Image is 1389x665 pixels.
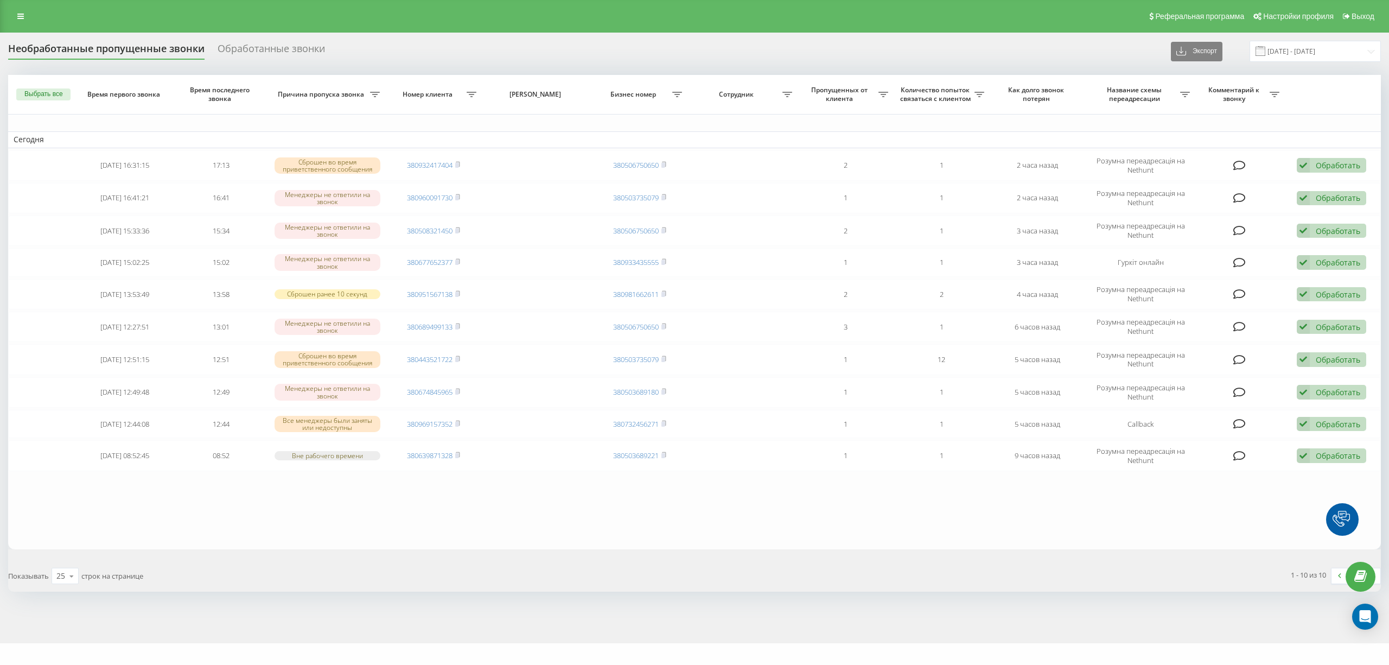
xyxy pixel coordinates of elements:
td: 2 часа назад [990,150,1086,181]
span: строк на странице [81,571,143,581]
span: Количество попыток связаться с клиентом [899,86,974,103]
div: Менеджеры не ответили на звонок [275,319,380,335]
a: 380732456271 [613,419,659,429]
td: [DATE] 16:41:21 [77,183,173,213]
div: Обработать [1316,289,1360,300]
div: Обработать [1316,419,1360,429]
span: Бизнес номер [597,90,672,99]
td: 12:49 [173,377,269,408]
td: [DATE] 12:51:15 [77,344,173,375]
a: 380506750650 [613,226,659,236]
td: 2 [894,279,990,309]
span: Реферальная программа [1155,12,1244,21]
div: Обработать [1316,193,1360,203]
td: [DATE] 15:33:36 [77,216,173,246]
div: Open Intercom Messenger [1352,604,1378,630]
div: Менеджеры не ответили на звонок [275,384,380,400]
a: 380443521722 [407,354,453,364]
a: 380960091730 [407,193,453,202]
td: 1 [894,216,990,246]
a: 380677652377 [407,257,453,267]
td: 13:01 [173,312,269,342]
td: Розумна переадресація на Nethunt [1086,344,1195,375]
td: 1 [894,183,990,213]
a: 380933435555 [613,257,659,267]
div: Обработать [1316,387,1360,397]
a: 380981662611 [613,289,659,299]
td: [DATE] 08:52:45 [77,440,173,471]
span: [PERSON_NAME] [492,90,581,99]
td: [DATE] 12:49:48 [77,377,173,408]
td: 5 часов назад [990,377,1086,408]
td: [DATE] 12:44:08 [77,410,173,439]
td: 1 [894,248,990,277]
td: 12:44 [173,410,269,439]
td: 1 [894,410,990,439]
a: 380506750650 [613,322,659,332]
td: [DATE] 12:27:51 [77,312,173,342]
td: 08:52 [173,440,269,471]
a: 380503735079 [613,193,659,202]
td: 3 часа назад [990,248,1086,277]
td: [DATE] 16:31:15 [77,150,173,181]
td: Сегодня [8,131,1381,148]
td: Розумна переадресація на Nethunt [1086,440,1195,471]
a: 380503735079 [613,354,659,364]
span: Название схемы переадресации [1091,86,1180,103]
td: 1 [798,410,894,439]
a: 380508321450 [407,226,453,236]
td: 1 [894,150,990,181]
td: 15:02 [173,248,269,277]
a: 380951567138 [407,289,453,299]
div: Менеджеры не ответили на звонок [275,254,380,270]
a: 380674845965 [407,387,453,397]
td: Розумна переадресація на Nethunt [1086,183,1195,213]
td: Callback [1086,410,1195,439]
td: 6 часов назад [990,312,1086,342]
td: Розумна переадресація на Nethunt [1086,377,1195,408]
td: 5 часов назад [990,410,1086,439]
a: 380639871328 [407,451,453,460]
td: 2 [798,279,894,309]
td: 3 часа назад [990,216,1086,246]
div: Обработать [1316,226,1360,236]
td: 1 [798,440,894,471]
div: Сброшен ранее 10 секунд [275,289,380,299]
td: 16:41 [173,183,269,213]
td: 1 [798,344,894,375]
div: 1 - 10 из 10 [1291,569,1326,580]
div: Вне рабочего времени [275,451,380,460]
div: Менеджеры не ответили на звонок [275,190,380,206]
div: Менеджеры не ответили на звонок [275,223,380,239]
td: 2 [798,150,894,181]
div: Обработать [1316,257,1360,268]
div: Сброшен во время приветственного сообщения [275,157,380,174]
a: 380969157352 [407,419,453,429]
td: Розумна переадресація на Nethunt [1086,150,1195,181]
button: Выбрать все [16,88,71,100]
div: Обработать [1316,160,1360,170]
div: Сброшен во время приветственного сообщения [275,351,380,368]
td: 1 [798,248,894,277]
span: Выход [1352,12,1374,21]
td: 12:51 [173,344,269,375]
td: 9 часов назад [990,440,1086,471]
td: 1 [798,183,894,213]
td: 13:58 [173,279,269,309]
td: 1 [894,312,990,342]
a: 380689499133 [407,322,453,332]
span: Как долго звонок потерян [999,86,1076,103]
span: Время первого звонка [86,90,163,99]
span: Пропущенных от клиента [803,86,878,103]
td: Гуркіт онлайн [1086,248,1195,277]
td: Розумна переадресація на Nethunt [1086,216,1195,246]
a: 380932417404 [407,160,453,170]
td: 12 [894,344,990,375]
td: [DATE] 15:02:25 [77,248,173,277]
button: Экспорт [1171,42,1222,61]
a: 380503689221 [613,451,659,460]
td: Розумна переадресація на Nethunt [1086,312,1195,342]
td: 15:34 [173,216,269,246]
div: Обработать [1316,322,1360,332]
td: 1 [894,377,990,408]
